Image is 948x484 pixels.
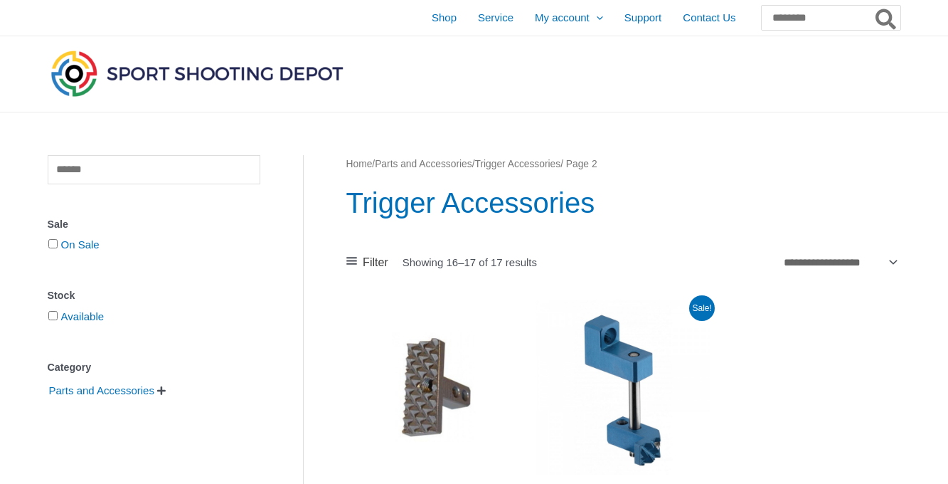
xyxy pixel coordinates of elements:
a: Filter [346,252,388,273]
a: Parts and Accessories [375,159,472,169]
div: Sale [48,214,260,235]
h1: Trigger Accessories [346,183,900,223]
p: Showing 16–17 of 17 results [403,257,537,268]
input: Available [48,311,58,320]
img: TEC-HRO Touch Trigger Blade [346,300,521,475]
div: Category [48,357,260,378]
nav: Breadcrumb [346,155,900,174]
span:  [157,386,166,396]
a: Home [346,159,373,169]
span: Sale! [689,295,715,321]
span: Filter [363,252,388,273]
img: Sport Shooting Depot [48,47,346,100]
span: Parts and Accessories [48,379,156,403]
a: Available [61,310,105,322]
button: Search [873,6,900,30]
a: Trigger Accessories [475,159,561,169]
img: TEC-HRO Point WALTHER Trigger [536,300,710,475]
a: On Sale [61,238,100,251]
input: On Sale [48,239,58,248]
select: Shop order [779,251,900,273]
div: Stock [48,285,260,306]
a: Parts and Accessories [48,384,156,396]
